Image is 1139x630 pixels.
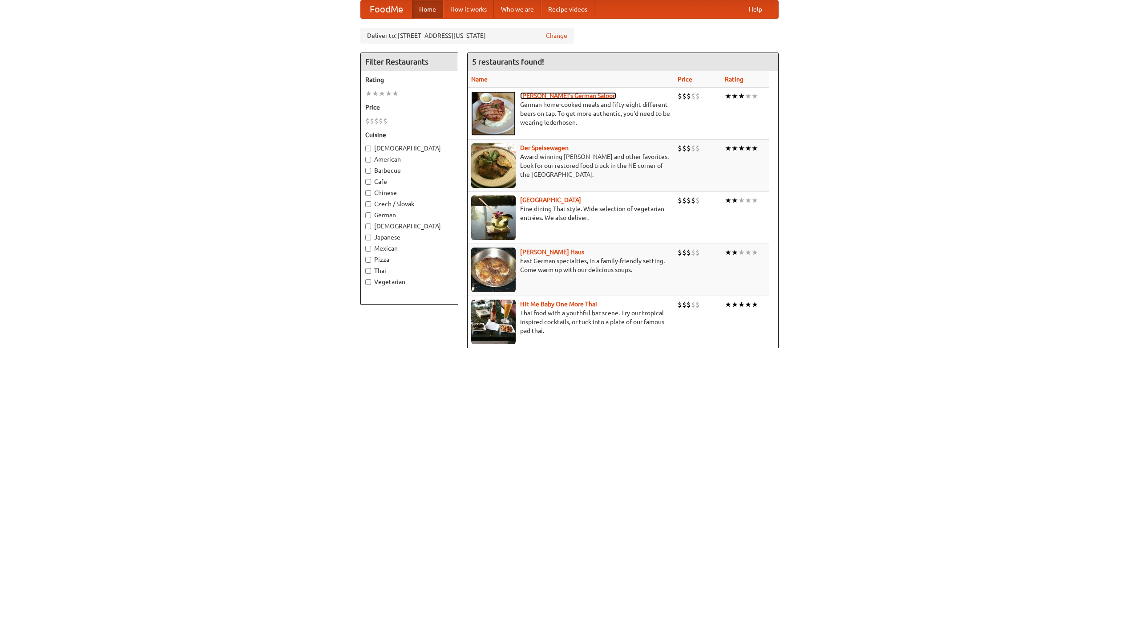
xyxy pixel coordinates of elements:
input: American [365,157,371,163]
input: Japanese [365,235,371,240]
li: ★ [751,300,758,309]
h5: Cuisine [365,130,453,139]
li: $ [678,248,682,257]
div: Deliver to: [STREET_ADDRESS][US_STATE] [360,28,574,44]
li: $ [678,300,682,309]
input: Chinese [365,190,371,196]
li: ★ [738,195,745,205]
li: $ [691,91,695,101]
img: babythai.jpg [471,300,516,344]
a: Change [546,31,567,40]
li: $ [695,248,700,257]
li: $ [687,143,691,153]
input: Thai [365,268,371,274]
li: ★ [725,248,731,257]
label: Thai [365,266,453,275]
h4: Filter Restaurants [361,53,458,71]
p: German home-cooked meals and fifty-eight different beers on tap. To get more authentic, you'd nee... [471,100,670,127]
input: [DEMOGRAPHIC_DATA] [365,146,371,151]
li: ★ [745,300,751,309]
label: Chinese [365,188,453,197]
li: ★ [725,143,731,153]
li: $ [695,91,700,101]
li: ★ [738,248,745,257]
input: Cafe [365,179,371,185]
li: ★ [745,195,751,205]
li: $ [691,248,695,257]
li: $ [687,195,691,205]
li: $ [379,116,383,126]
img: speisewagen.jpg [471,143,516,188]
li: ★ [372,89,379,98]
b: Der Speisewagen [520,144,569,151]
li: ★ [365,89,372,98]
a: [GEOGRAPHIC_DATA] [520,196,581,203]
h5: Rating [365,75,453,84]
input: German [365,212,371,218]
li: $ [365,116,370,126]
p: Award-winning [PERSON_NAME] and other favorites. Look for our restored food truck in the NE corne... [471,152,670,179]
li: $ [682,91,687,101]
li: ★ [725,91,731,101]
li: $ [682,300,687,309]
ng-pluralize: 5 restaurants found! [472,57,544,66]
label: Czech / Slovak [365,199,453,208]
label: Japanese [365,233,453,242]
img: kohlhaus.jpg [471,248,516,292]
a: [PERSON_NAME] Haus [520,248,584,256]
li: ★ [731,248,738,257]
label: German [365,211,453,219]
h5: Price [365,103,453,112]
li: $ [678,143,682,153]
li: ★ [392,89,399,98]
img: esthers.jpg [471,91,516,136]
li: ★ [745,248,751,257]
img: satay.jpg [471,195,516,240]
p: Thai food with a youthful bar scene. Try our tropical inspired cocktails, or tuck into a plate of... [471,309,670,335]
a: Price [678,76,692,83]
label: [DEMOGRAPHIC_DATA] [365,222,453,231]
li: ★ [725,195,731,205]
p: Fine dining Thai-style. Wide selection of vegetarian entrées. We also deliver. [471,204,670,222]
li: ★ [751,248,758,257]
li: $ [687,300,691,309]
li: ★ [738,143,745,153]
li: ★ [751,143,758,153]
a: [PERSON_NAME]'s German Saloon [520,92,616,99]
li: $ [691,143,695,153]
li: ★ [745,143,751,153]
li: $ [687,91,691,101]
a: Name [471,76,488,83]
li: $ [691,195,695,205]
a: Recipe videos [541,0,594,18]
label: Pizza [365,255,453,264]
li: $ [678,91,682,101]
li: $ [682,248,687,257]
li: ★ [731,143,738,153]
li: $ [374,116,379,126]
li: ★ [751,195,758,205]
label: Barbecue [365,166,453,175]
li: ★ [731,195,738,205]
li: ★ [731,300,738,309]
li: $ [695,195,700,205]
a: Home [412,0,443,18]
li: $ [370,116,374,126]
li: $ [383,116,388,126]
a: How it works [443,0,494,18]
a: Hit Me Baby One More Thai [520,301,597,308]
li: $ [695,300,700,309]
label: American [365,155,453,164]
li: ★ [738,300,745,309]
input: Czech / Slovak [365,201,371,207]
a: Rating [725,76,743,83]
label: Vegetarian [365,277,453,286]
li: ★ [731,91,738,101]
a: FoodMe [361,0,412,18]
li: $ [682,195,687,205]
input: Pizza [365,257,371,263]
input: [DEMOGRAPHIC_DATA] [365,224,371,229]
